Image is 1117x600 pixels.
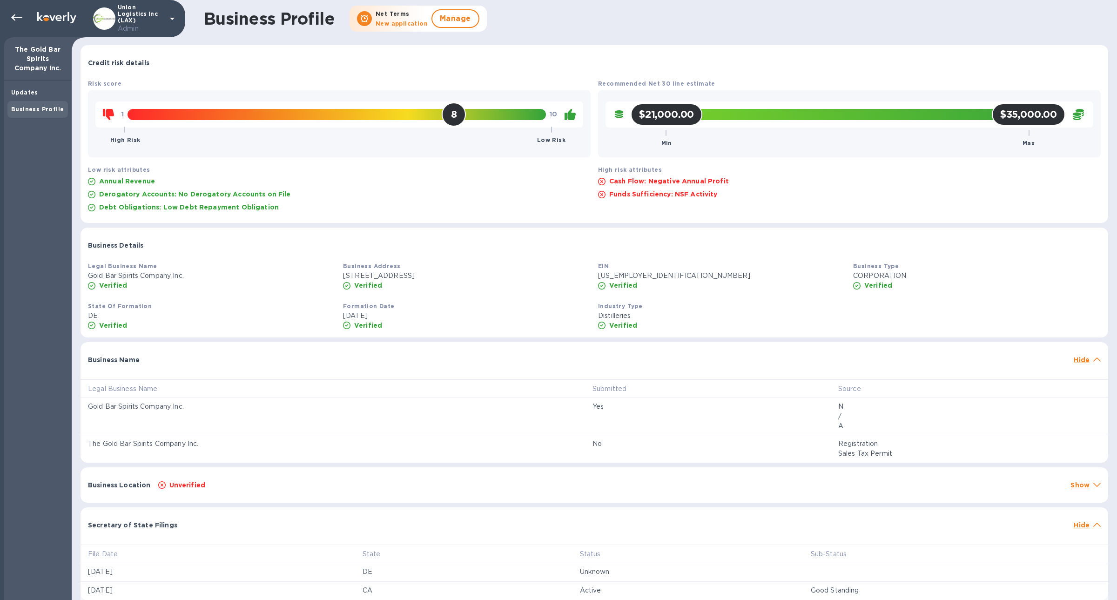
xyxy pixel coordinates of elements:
p: The Gold Bar Spirits Company Inc. [11,45,64,73]
p: CA [363,586,565,595]
p: Registration [838,439,1101,449]
p: Status [580,549,601,559]
div: Business Details [81,228,1108,257]
b: 1 [121,110,124,118]
p: Source [838,384,861,394]
p: Gold Bar Spirits Company Inc. [88,271,336,281]
b: High Risk [110,136,141,143]
b: Low risk attributes [88,166,150,173]
h1: Business Profile [204,9,335,28]
b: Industry Type [598,303,642,310]
p: Unverified [169,480,206,490]
span: Manage [440,13,471,24]
b: Legal Business Name [88,263,157,270]
p: Funds Sufficiency: NSF Activity [609,189,718,199]
p: File Date [88,549,118,559]
button: Manage [431,9,479,28]
b: Min [661,140,672,147]
p: State [363,549,381,559]
p: Yes [592,402,823,411]
p: [DATE] [88,586,348,595]
b: Low Risk [537,136,565,143]
p: Union Logistics Inc (LAX) [118,4,164,34]
span: Status [580,549,613,559]
p: Sales Tax Permit [838,449,1101,458]
p: Good Standing [811,586,1101,595]
span: File Date [88,549,130,559]
p: Cash Flow: Negative Annual Profit [609,176,729,186]
p: Hide [1074,520,1090,530]
p: Business Location [88,480,151,490]
p: Verified [609,281,637,290]
p: Verified [354,281,382,290]
span: Sub-Status [811,549,859,559]
p: A [838,421,1101,431]
b: Business Address [343,263,400,270]
p: The Gold Bar Spirits Company Inc. [88,439,578,449]
h2: $35,000.00 [1000,108,1057,120]
div: Business NameHide [81,342,1108,372]
b: Recommended Net 30 line estimate [598,80,715,87]
b: 10 [550,110,557,118]
p: Derogatory Accounts: No Derogatory Accounts on File [99,189,291,199]
p: Unknown [580,567,796,577]
span: Legal Business Name [88,384,170,394]
p: [DATE] [343,311,591,321]
p: Verified [864,281,892,290]
p: Legal Business Name [88,384,158,394]
p: Annual Revenue [99,176,155,186]
p: Submitted [592,384,626,394]
img: Logo [37,12,76,23]
p: [US_EMPLOYER_IDENTIFICATION_NUMBER] [598,271,846,281]
span: Submitted [592,384,639,394]
p: N [838,402,1101,411]
p: Verified [354,321,382,330]
b: State Of Formation [88,303,152,310]
b: Formation Date [343,303,395,310]
p: Distilleries [598,311,846,321]
p: Credit risk details [88,58,149,67]
p: Show [1070,480,1090,490]
p: CORPORATION [853,271,1101,281]
div: Secretary of State FilingsHide [81,507,1108,537]
h2: $21,000.00 [639,108,694,120]
b: Risk score [88,80,121,87]
b: Net Terms [376,10,410,17]
p: Secretary of State Filings [88,520,177,530]
p: DE [363,567,565,577]
p: Verified [609,321,637,330]
p: Admin [118,24,164,34]
h2: 8 [451,108,457,120]
p: Active [580,586,796,595]
p: DE [88,311,336,321]
b: New application [376,20,428,27]
div: Business LocationUnverifiedShow [81,467,1108,503]
p: Hide [1074,355,1090,364]
b: Updates [11,89,38,96]
span: Source [838,384,873,394]
span: State [363,549,393,559]
p: Debt Obligations: Low Debt Repayment Obligation [99,202,279,212]
p: Gold Bar Spirits Company Inc. [88,402,578,411]
b: Max [1023,140,1035,147]
b: High risk attributes [598,166,662,173]
p: Sub-Status [811,549,847,559]
div: Credit risk details [81,45,1108,75]
p: [DATE] [88,567,348,577]
b: EIN [598,263,609,270]
b: Business Profile [11,106,64,113]
b: Business Type [853,263,899,270]
p: Business Name [88,355,140,364]
p: / [838,411,1101,421]
p: No [592,439,823,449]
p: [STREET_ADDRESS] [343,271,591,281]
p: Verified [99,321,127,330]
p: Verified [99,281,127,290]
p: Business Details [88,241,143,250]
